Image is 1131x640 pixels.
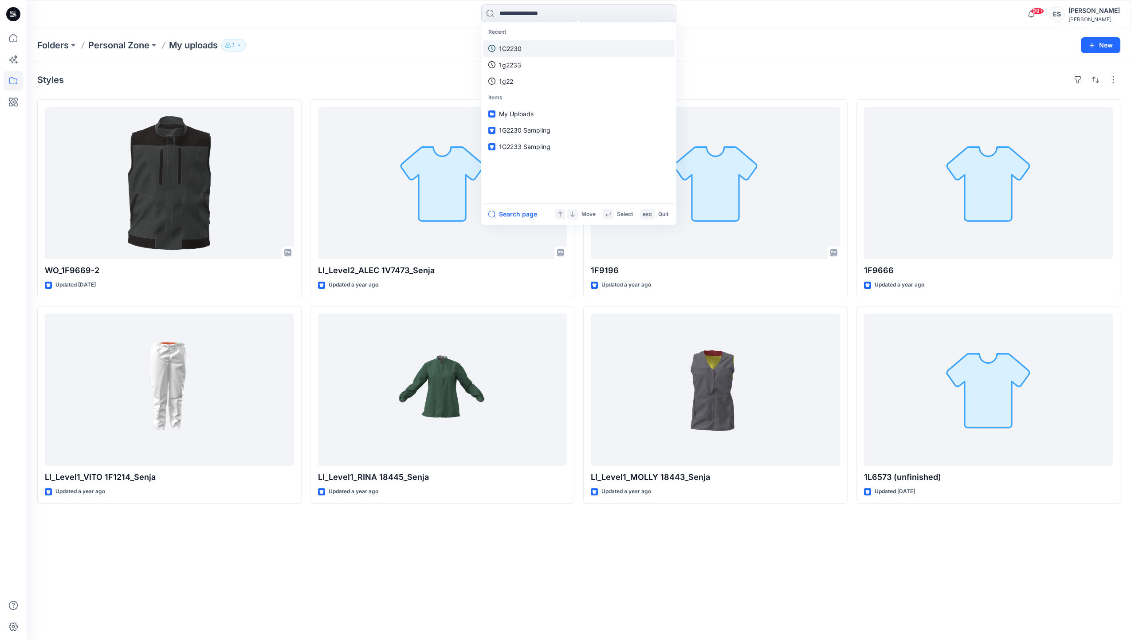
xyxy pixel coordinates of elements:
a: Folders [37,39,69,51]
a: 1L6573 (unfinished) [864,314,1113,466]
p: My uploads [169,39,218,51]
p: 1g22 [499,77,513,86]
p: WO_1F9669-2 [45,264,294,277]
a: 1G2230 [483,40,675,57]
p: 1F9666 [864,264,1113,277]
span: 99+ [1031,8,1044,15]
span: 1G2230 Sampling [499,126,550,134]
div: [PERSON_NAME] [1068,5,1120,16]
p: Updated a year ago [55,487,105,496]
p: Quit [658,210,668,219]
button: 1 [221,39,246,51]
p: Move [581,210,596,219]
p: Updated a year ago [329,280,378,290]
p: Updated a year ago [329,487,378,496]
div: [PERSON_NAME] [1068,16,1120,23]
span: 1G2233 Sampling [499,143,550,150]
a: 1G2233 Sampling [483,138,675,155]
h4: Styles [37,75,64,85]
a: 1g22 [483,73,675,90]
a: 1G2230 Sampling [483,122,675,138]
a: My Uploads [483,106,675,122]
p: Select [617,210,633,219]
p: 1G2230 [499,44,522,53]
p: Updated [DATE] [875,487,915,496]
p: Items [483,90,675,106]
p: 1F9196 [591,264,840,277]
p: LI_Level1_VITO 1F1214_Senja [45,471,294,483]
span: My Uploads [499,110,534,118]
p: LI_Level1_MOLLY 18443_Senja [591,471,840,483]
button: Search page [488,209,537,220]
a: LI_Level2_ALEC 1V7473_Senja [318,107,567,259]
p: Recent [483,24,675,40]
p: 1 [232,40,235,50]
p: esc [643,210,652,219]
p: LI_Level2_ALEC 1V7473_Senja [318,264,567,277]
div: ES [1049,6,1065,22]
a: 1F9666 [864,107,1113,259]
p: 1L6573 (unfinished) [864,471,1113,483]
a: WO_1F9669-2 [45,107,294,259]
a: Personal Zone [88,39,149,51]
p: 1g2233 [499,60,521,70]
p: Updated a year ago [875,280,924,290]
p: LI_Level1_RINA 18445_Senja [318,471,567,483]
a: LI_Level1_VITO 1F1214_Senja [45,314,294,466]
a: LI_Level1_RINA 18445_Senja [318,314,567,466]
p: Updated [DATE] [55,280,96,290]
p: Updated a year ago [601,280,651,290]
a: 1F9196 [591,107,840,259]
a: 1g2233 [483,57,675,73]
button: New [1081,37,1120,53]
a: LI_Level1_MOLLY 18443_Senja [591,314,840,466]
p: Updated a year ago [601,487,651,496]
